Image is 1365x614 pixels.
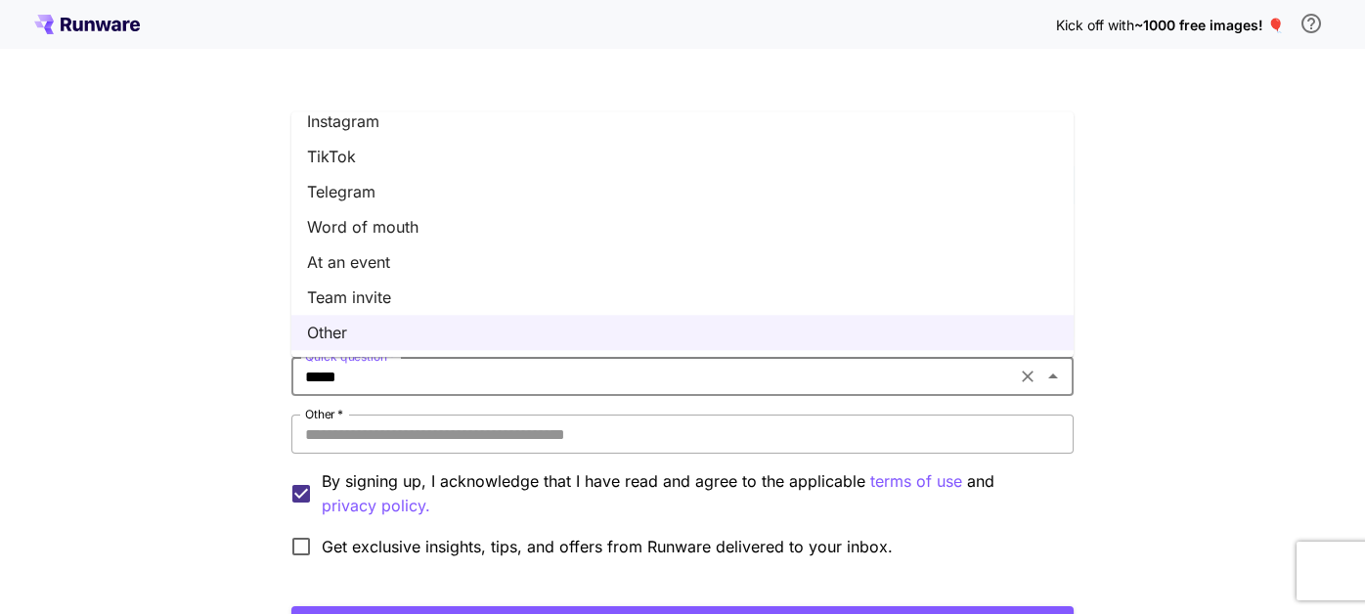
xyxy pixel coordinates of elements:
p: privacy policy. [322,494,430,518]
li: Other [291,315,1074,350]
li: Instagram [291,104,1074,139]
li: TikTok [291,139,1074,174]
button: By signing up, I acknowledge that I have read and agree to the applicable and privacy policy. [870,469,962,494]
li: Telegram [291,174,1074,209]
p: By signing up, I acknowledge that I have read and agree to the applicable and [322,469,1058,518]
li: Word of mouth [291,209,1074,244]
label: Other [305,406,343,422]
button: Close [1039,363,1067,390]
button: By signing up, I acknowledge that I have read and agree to the applicable terms of use and [322,494,430,518]
button: Clear [1014,363,1041,390]
li: At an event [291,244,1074,280]
span: Kick off with [1056,17,1134,33]
span: Get exclusive insights, tips, and offers from Runware delivered to your inbox. [322,535,893,558]
button: In order to qualify for free credit, you need to sign up with a business email address and click ... [1292,4,1331,43]
span: ~1000 free images! 🎈 [1134,17,1284,33]
li: Team invite [291,280,1074,315]
p: terms of use [870,469,962,494]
